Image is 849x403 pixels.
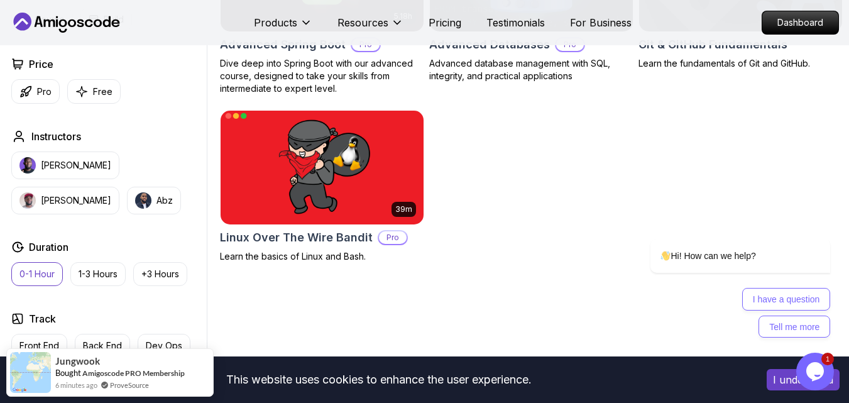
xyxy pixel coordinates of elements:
[796,353,836,390] iframe: chat widget
[41,194,111,207] p: [PERSON_NAME]
[767,369,840,390] button: Accept cookies
[110,380,149,390] a: ProveSource
[93,86,112,98] p: Free
[9,366,748,394] div: This website uses cookies to enhance the user experience.
[37,86,52,98] p: Pro
[55,356,100,367] span: jungwook
[762,11,838,34] p: Dashboard
[82,368,185,378] a: Amigoscode PRO Membership
[220,57,424,95] p: Dive deep into Spring Boot with our advanced course, designed to take your skills from intermedia...
[133,262,187,286] button: +3 Hours
[254,15,297,30] p: Products
[29,311,56,326] h2: Track
[55,380,97,390] span: 6 minutes ago
[429,57,633,82] p: Advanced database management with SQL, integrity, and practical applications
[79,268,118,280] p: 1-3 Hours
[19,268,55,280] p: 0-1 Hour
[216,108,429,227] img: Linux Over The Wire Bandit card
[31,129,81,144] h2: Instructors
[75,334,130,358] button: Back End
[610,140,836,346] iframe: chat widget
[11,152,119,179] button: instructor img[PERSON_NAME]
[11,334,67,358] button: Front End
[762,11,839,35] a: Dashboard
[67,79,121,104] button: Free
[337,15,403,40] button: Resources
[29,240,68,255] h2: Duration
[11,262,63,286] button: 0-1 Hour
[379,231,407,244] p: Pro
[135,192,151,209] img: instructor img
[19,340,59,352] p: Front End
[220,250,424,263] p: Learn the basics of Linux and Bash.
[11,187,119,214] button: instructor img[PERSON_NAME]
[429,15,461,30] a: Pricing
[141,268,179,280] p: +3 Hours
[146,340,182,352] p: Dev Ops
[10,352,51,393] img: provesource social proof notification image
[220,229,373,246] h2: Linux Over The Wire Bandit
[29,57,53,72] h2: Price
[638,57,843,70] p: Learn the fundamentals of Git and GitHub.
[337,15,388,30] p: Resources
[138,334,190,358] button: Dev Ops
[156,194,173,207] p: Abz
[486,15,545,30] a: Testimonials
[11,79,60,104] button: Pro
[395,204,412,214] p: 39m
[570,15,632,30] a: For Business
[19,192,36,209] img: instructor img
[220,110,424,263] a: Linux Over The Wire Bandit card39mLinux Over The Wire BanditProLearn the basics of Linux and Bash.
[19,157,36,174] img: instructor img
[41,159,111,172] p: [PERSON_NAME]
[55,368,81,378] span: Bought
[70,262,126,286] button: 1-3 Hours
[127,187,181,214] button: instructor imgAbz
[83,340,122,352] p: Back End
[254,15,312,40] button: Products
